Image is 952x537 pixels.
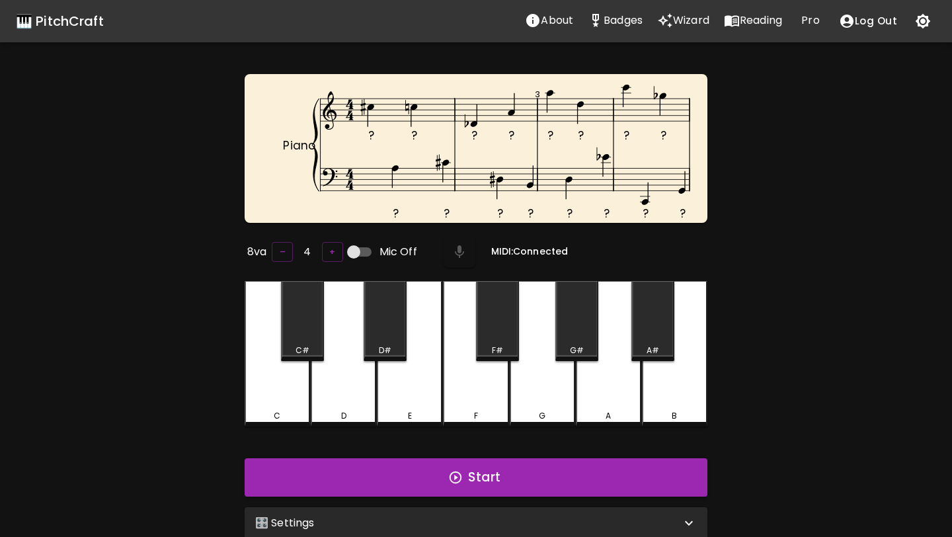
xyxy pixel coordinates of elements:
[647,345,659,356] div: A#
[606,410,611,422] div: A
[393,206,399,222] text: ?
[274,410,280,422] div: C
[717,7,789,34] button: Reading
[444,206,450,222] text: ?
[650,7,717,34] button: Wizard
[379,345,391,356] div: D#
[379,244,417,260] span: Mic Off
[509,128,515,144] text: ?
[672,410,677,422] div: B
[528,206,534,222] text: ?
[497,206,503,222] text: ?
[580,7,650,35] a: Stats
[789,7,832,34] button: Pro
[539,410,545,422] div: G
[471,128,477,144] text: ?
[673,13,709,28] p: Wizard
[604,13,643,28] p: Badges
[832,7,904,35] button: account of current user
[491,245,568,259] h6: MIDI: Connected
[547,128,553,144] text: ?
[643,206,649,222] text: ?
[492,345,503,356] div: F#
[303,243,311,261] h6: 4
[272,242,293,263] button: –
[740,13,782,28] p: Reading
[650,7,717,35] a: Wizard
[412,128,418,144] text: ?
[789,7,832,35] a: Pro
[245,458,707,497] button: Start
[518,7,580,35] a: About
[570,345,584,356] div: G#
[624,128,630,144] text: ?
[518,7,580,34] button: About
[535,89,541,100] text: 3
[578,128,584,144] text: ?
[661,128,667,144] text: ?
[567,206,573,222] text: ?
[580,7,650,34] button: Stats
[296,345,309,356] div: C#
[604,206,610,222] text: ?
[541,13,573,28] p: About
[341,410,346,422] div: D
[474,410,478,422] div: F
[801,13,819,28] p: Pro
[680,206,686,222] text: ?
[322,242,343,263] button: +
[16,11,104,32] a: 🎹 PitchCraft
[368,128,374,144] text: ?
[247,243,266,261] h6: 8va
[284,138,316,153] text: Piano
[255,515,315,531] p: 🎛️ Settings
[408,410,412,422] div: E
[717,7,789,35] a: Reading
